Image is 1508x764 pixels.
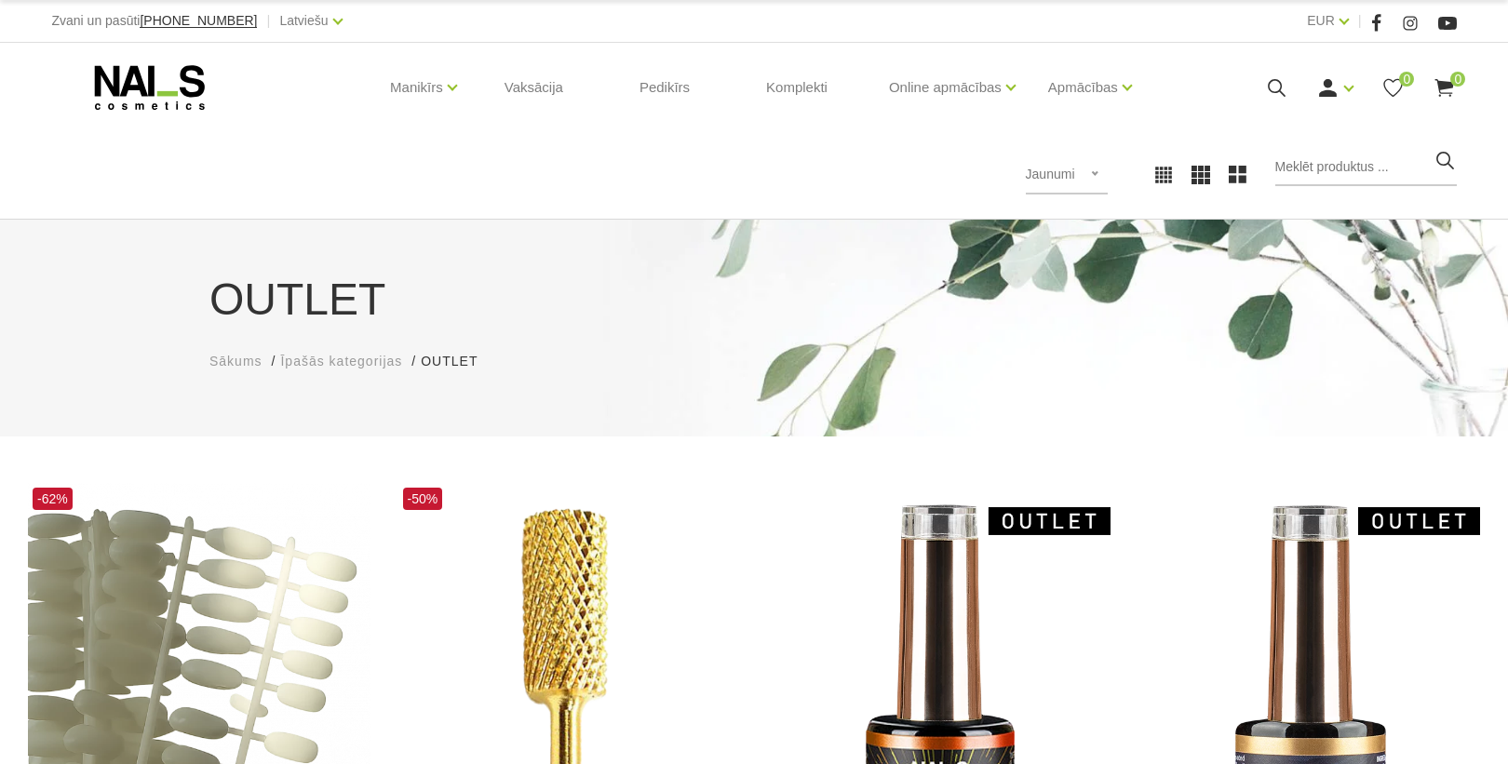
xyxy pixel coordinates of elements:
span: Jaunumi [1026,167,1075,181]
a: Latviešu [279,9,328,32]
a: Īpašās kategorijas [280,352,402,371]
input: Meklēt produktus ... [1275,149,1457,186]
a: Apmācības [1048,50,1118,125]
a: [PHONE_NUMBER] [140,14,257,28]
span: -50% [403,488,443,510]
a: Online apmācības [889,50,1002,125]
span: Īpašās kategorijas [280,354,402,369]
a: 0 [1381,76,1405,100]
span: | [266,9,270,33]
span: [PHONE_NUMBER] [140,13,257,28]
span: 0 [1399,72,1414,87]
div: Zvani un pasūti [52,9,258,33]
span: Sākums [209,354,263,369]
span: -62% [33,488,73,510]
a: EUR [1307,9,1335,32]
span: | [1358,9,1362,33]
a: 0 [1433,76,1456,100]
h1: OUTLET [209,266,1299,333]
a: Vaksācija [490,43,578,132]
li: OUTLET [421,352,496,371]
a: Manikīrs [390,50,443,125]
span: 0 [1450,72,1465,87]
a: Sākums [209,352,263,371]
a: Pedikīrs [625,43,705,132]
a: Komplekti [751,43,842,132]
